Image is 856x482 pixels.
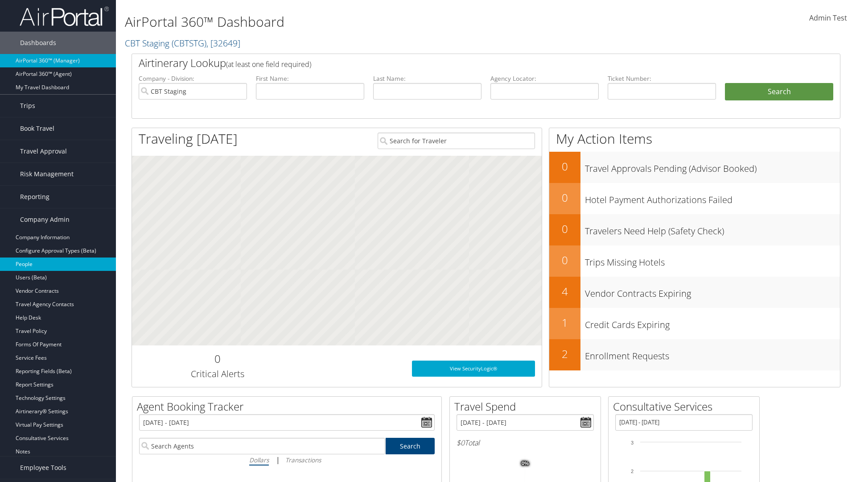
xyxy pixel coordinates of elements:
span: Reporting [20,186,49,208]
a: View SecurityLogic® [412,361,535,377]
h3: Travel Approvals Pending (Advisor Booked) [585,158,840,175]
h2: Airtinerary Lookup [139,55,774,71]
h2: 0 [549,190,580,205]
input: Search Agents [139,438,385,454]
h2: 0 [549,253,580,268]
div: | [139,454,435,465]
span: Dashboards [20,32,56,54]
span: $0 [457,438,465,448]
i: Transactions [285,456,321,464]
span: ( CBTSTG ) [172,37,206,49]
h1: My Action Items [549,129,840,148]
h2: 0 [139,351,296,366]
label: Company - Division: [139,74,247,83]
span: Admin Test [809,13,847,23]
span: Book Travel [20,117,54,140]
button: Search [725,83,833,101]
a: 0Travel Approvals Pending (Advisor Booked) [549,152,840,183]
label: Ticket Number: [608,74,716,83]
span: , [ 32649 ] [206,37,240,49]
h1: AirPortal 360™ Dashboard [125,12,606,31]
h2: Consultative Services [613,399,759,414]
span: Trips [20,95,35,117]
h3: Travelers Need Help (Safety Check) [585,220,840,237]
tspan: 3 [631,440,634,445]
h3: Critical Alerts [139,368,296,380]
input: Search for Traveler [378,133,535,149]
h2: Travel Spend [454,399,601,414]
a: 1Credit Cards Expiring [549,308,840,339]
span: Employee Tools [20,457,66,479]
a: 4Vendor Contracts Expiring [549,277,840,308]
h3: Trips Missing Hotels [585,252,840,269]
h2: 0 [549,159,580,174]
h2: 0 [549,221,580,237]
label: Last Name: [373,74,481,83]
tspan: 0% [522,461,529,466]
label: Agency Locator: [490,74,599,83]
h2: 2 [549,346,580,361]
h3: Enrollment Requests [585,345,840,362]
h1: Traveling [DATE] [139,129,238,148]
h2: 1 [549,315,580,330]
h3: Vendor Contracts Expiring [585,283,840,300]
span: Risk Management [20,163,74,185]
a: 0Travelers Need Help (Safety Check) [549,214,840,245]
a: Admin Test [809,4,847,32]
h3: Hotel Payment Authorizations Failed [585,189,840,206]
img: airportal-logo.png [20,6,109,27]
label: First Name: [256,74,364,83]
span: Travel Approval [20,140,67,162]
a: 0Hotel Payment Authorizations Failed [549,183,840,214]
h2: Agent Booking Tracker [137,399,441,414]
a: CBT Staging [125,37,240,49]
span: (at least one field required) [226,59,311,69]
i: Dollars [249,456,269,464]
h2: 4 [549,284,580,299]
a: 2Enrollment Requests [549,339,840,370]
span: Company Admin [20,208,70,231]
tspan: 2 [631,469,634,474]
h6: Total [457,438,594,448]
a: Search [386,438,435,454]
h3: Credit Cards Expiring [585,314,840,331]
a: 0Trips Missing Hotels [549,245,840,277]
